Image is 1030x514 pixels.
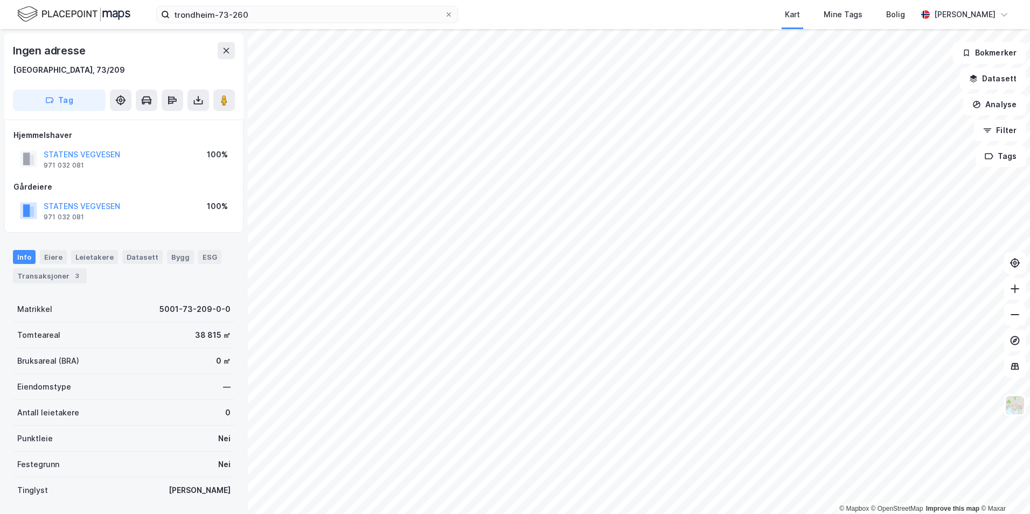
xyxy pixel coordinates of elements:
[974,120,1026,141] button: Filter
[44,161,84,170] div: 971 032 081
[17,432,53,445] div: Punktleie
[216,355,231,367] div: 0 ㎡
[976,462,1030,514] div: Kontrollprogram for chat
[13,180,234,193] div: Gårdeiere
[17,406,79,419] div: Antall leietakere
[159,303,231,316] div: 5001-73-209-0-0
[17,5,130,24] img: logo.f888ab2527a4732fd821a326f86c7f29.svg
[963,94,1026,115] button: Analyse
[122,250,163,264] div: Datasett
[976,462,1030,514] iframe: Chat Widget
[17,380,71,393] div: Eiendomstype
[934,8,996,21] div: [PERSON_NAME]
[198,250,221,264] div: ESG
[40,250,67,264] div: Eiere
[72,270,82,281] div: 3
[13,129,234,142] div: Hjemmelshaver
[207,148,228,161] div: 100%
[953,42,1026,64] button: Bokmerker
[218,432,231,445] div: Nei
[13,89,106,111] button: Tag
[1005,395,1025,415] img: Z
[17,303,52,316] div: Matrikkel
[824,8,862,21] div: Mine Tags
[17,484,48,497] div: Tinglyst
[207,200,228,213] div: 100%
[926,505,979,512] a: Improve this map
[976,145,1026,167] button: Tags
[44,213,84,221] div: 971 032 081
[871,505,923,512] a: OpenStreetMap
[13,42,87,59] div: Ingen adresse
[785,8,800,21] div: Kart
[195,329,231,342] div: 38 815 ㎡
[169,484,231,497] div: [PERSON_NAME]
[218,458,231,471] div: Nei
[225,406,231,419] div: 0
[13,250,36,264] div: Info
[13,64,125,77] div: [GEOGRAPHIC_DATA], 73/209
[886,8,905,21] div: Bolig
[170,6,444,23] input: Søk på adresse, matrikkel, gårdeiere, leietakere eller personer
[13,268,87,283] div: Transaksjoner
[223,380,231,393] div: —
[17,355,79,367] div: Bruksareal (BRA)
[17,458,59,471] div: Festegrunn
[960,68,1026,89] button: Datasett
[71,250,118,264] div: Leietakere
[839,505,869,512] a: Mapbox
[17,329,60,342] div: Tomteareal
[167,250,194,264] div: Bygg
